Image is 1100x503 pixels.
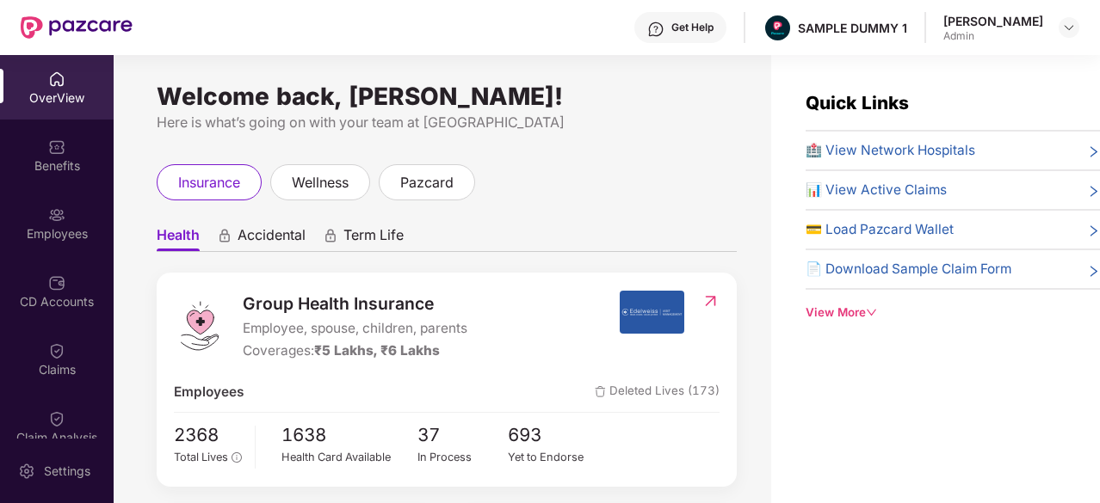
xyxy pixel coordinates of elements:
span: Accidental [238,226,306,251]
span: Health [157,226,200,251]
div: SAMPLE DUMMY 1 [798,20,907,36]
span: 37 [417,421,509,450]
img: insurerIcon [620,291,684,334]
span: 💳 Load Pazcard Wallet [806,219,954,240]
span: Employee, spouse, children, parents [243,318,467,339]
span: 📄 Download Sample Claim Form [806,259,1011,279]
span: down [866,307,877,318]
span: ₹5 Lakhs, ₹6 Lakhs [314,342,440,359]
span: info-circle [232,452,241,462]
span: 📊 View Active Claims [806,180,947,200]
img: svg+xml;base64,PHN2ZyBpZD0iSG9tZSIgeG1sbnM9Imh0dHA6Ly93d3cudzMub3JnLzIwMDAvc3ZnIiB3aWR0aD0iMjAiIG... [48,71,65,88]
span: right [1087,144,1100,161]
div: Yet to Endorse [508,449,599,466]
span: 🏥 View Network Hospitals [806,140,975,161]
img: deleteIcon [595,386,606,397]
div: In Process [417,449,509,466]
span: right [1087,223,1100,240]
div: Admin [943,29,1043,43]
span: 693 [508,421,599,450]
img: svg+xml;base64,PHN2ZyBpZD0iQmVuZWZpdHMiIHhtbG5zPSJodHRwOi8vd3d3LnczLm9yZy8yMDAwL3N2ZyIgd2lkdGg9Ij... [48,138,65,156]
span: Employees [174,382,244,402]
img: RedirectIcon [701,292,720,310]
img: Pazcare_Alternative_logo-01-01.png [765,15,790,40]
span: Group Health Insurance [243,291,467,316]
span: right [1087,183,1100,200]
img: svg+xml;base64,PHN2ZyBpZD0iU2V0dGluZy0yMHgyMCIgeG1sbnM9Imh0dHA6Ly93d3cudzMub3JnLzIwMDAvc3ZnIiB3aW... [18,463,35,480]
span: 2368 [174,421,242,450]
div: animation [323,228,338,243]
div: Settings [39,463,96,480]
span: Total Lives [174,451,228,463]
img: svg+xml;base64,PHN2ZyBpZD0iQ2xhaW0iIHhtbG5zPSJodHRwOi8vd3d3LnczLm9yZy8yMDAwL3N2ZyIgd2lkdGg9IjIwIi... [48,410,65,427]
div: Coverages: [243,340,467,361]
img: New Pazcare Logo [21,16,133,39]
img: logo [174,300,226,352]
div: Here is what’s going on with your team at [GEOGRAPHIC_DATA] [157,112,737,133]
img: svg+xml;base64,PHN2ZyBpZD0iQ2xhaW0iIHhtbG5zPSJodHRwOi8vd3d3LnczLm9yZy8yMDAwL3N2ZyIgd2lkdGg9IjIwIi... [48,342,65,359]
span: Deleted Lives (173) [595,382,720,402]
span: Quick Links [806,92,909,113]
img: svg+xml;base64,PHN2ZyBpZD0iRW1wbG95ZWVzIiB4bWxucz0iaHR0cDovL3d3dy53My5vcmcvMjAwMC9zdmciIHdpZHRoPS... [48,206,65,224]
span: 1638 [281,421,417,450]
div: View More [806,304,1100,322]
div: Health Card Available [281,449,417,466]
span: pazcard [400,172,454,193]
span: insurance [178,172,240,193]
div: Get Help [671,21,714,34]
div: Welcome back, [PERSON_NAME]! [157,89,737,103]
img: svg+xml;base64,PHN2ZyBpZD0iRHJvcGRvd24tMzJ4MzIiIHhtbG5zPSJodHRwOi8vd3d3LnczLm9yZy8yMDAwL3N2ZyIgd2... [1062,21,1076,34]
img: svg+xml;base64,PHN2ZyBpZD0iSGVscC0zMngzMiIgeG1sbnM9Imh0dHA6Ly93d3cudzMub3JnLzIwMDAvc3ZnIiB3aWR0aD... [647,21,664,38]
img: svg+xml;base64,PHN2ZyBpZD0iQ0RfQWNjb3VudHMiIGRhdGEtbmFtZT0iQ0QgQWNjb3VudHMiIHhtbG5zPSJodHRwOi8vd3... [48,274,65,291]
span: wellness [292,172,349,193]
div: animation [217,228,232,243]
span: Term Life [343,226,404,251]
span: right [1087,262,1100,279]
div: [PERSON_NAME] [943,13,1043,29]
